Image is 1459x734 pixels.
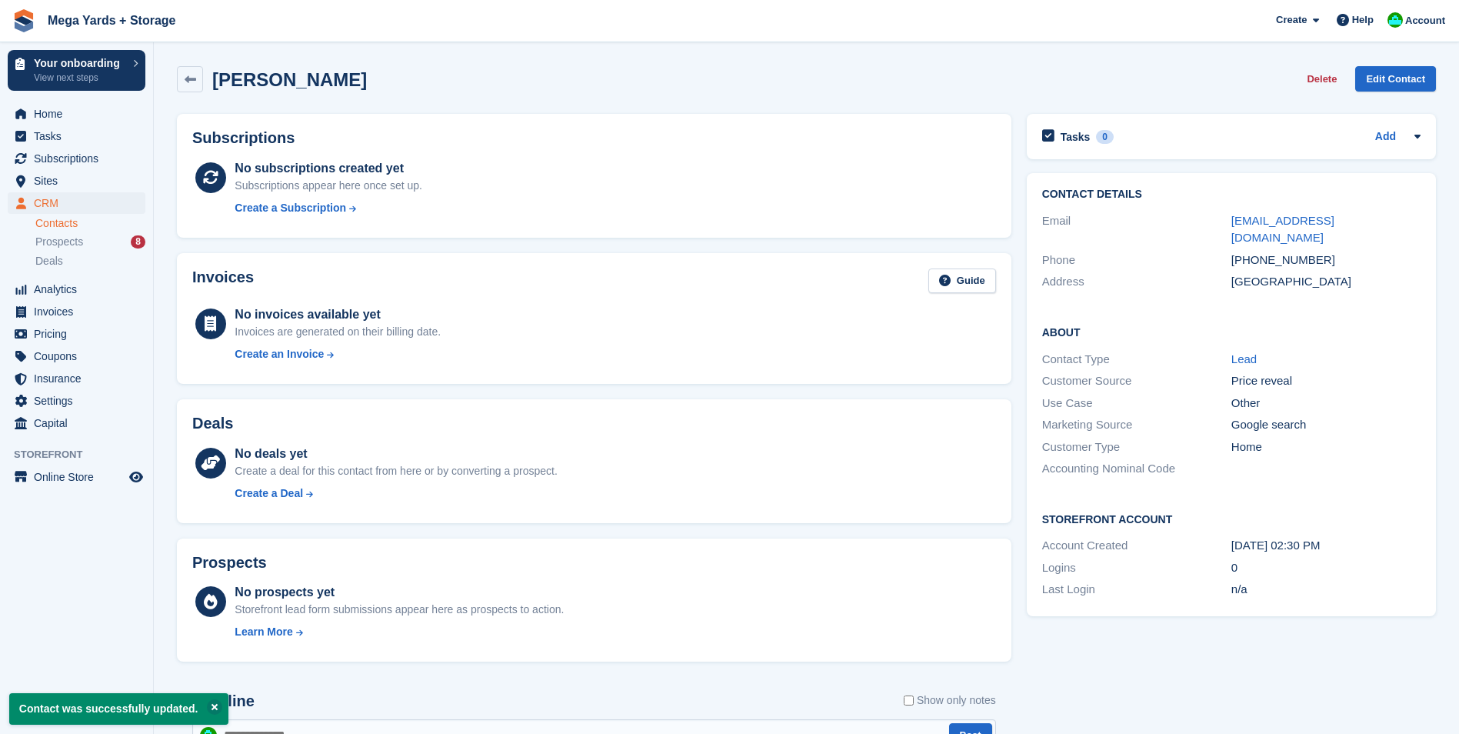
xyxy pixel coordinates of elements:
p: View next steps [34,71,125,85]
span: Sites [34,170,126,192]
span: Capital [34,412,126,434]
div: [GEOGRAPHIC_DATA] [1231,273,1421,291]
span: Coupons [34,345,126,367]
div: No subscriptions created yet [235,159,422,178]
h2: Subscriptions [192,129,996,147]
div: Create an Invoice [235,346,324,362]
a: Lead [1231,352,1257,365]
span: Pricing [34,323,126,345]
span: Help [1352,12,1374,28]
div: Invoices are generated on their billing date. [235,324,441,340]
a: menu [8,466,145,488]
span: Storefront [14,447,153,462]
span: Create [1276,12,1307,28]
div: Customer Type [1042,439,1231,456]
div: Create a deal for this contact from here or by converting a prospect. [235,463,557,479]
div: Storefront lead form submissions appear here as prospects to action. [235,602,564,618]
h2: Tasks [1061,130,1091,144]
span: Invoices [34,301,126,322]
div: Price reveal [1231,372,1421,390]
a: Create a Deal [235,485,557,502]
p: Your onboarding [34,58,125,68]
a: Guide [928,269,996,294]
h2: Prospects [192,554,267,572]
a: menu [8,301,145,322]
a: menu [8,170,145,192]
a: Mega Yards + Storage [42,8,182,33]
span: Online Store [34,466,126,488]
a: Deals [35,253,145,269]
div: Marketing Source [1042,416,1231,434]
div: Home [1231,439,1421,456]
a: Create a Subscription [235,200,422,216]
a: Add [1375,128,1396,146]
a: [EMAIL_ADDRESS][DOMAIN_NAME] [1231,214,1334,245]
a: menu [8,192,145,214]
div: Phone [1042,252,1231,269]
div: Accounting Nominal Code [1042,460,1231,478]
h2: Invoices [192,269,254,294]
div: Subscriptions appear here once set up. [235,178,422,194]
div: Logins [1042,559,1231,577]
div: Customer Source [1042,372,1231,390]
div: No prospects yet [235,583,564,602]
div: Last Login [1042,581,1231,599]
a: menu [8,103,145,125]
h2: Deals [192,415,233,432]
div: Create a Deal [235,485,303,502]
span: Insurance [34,368,126,389]
a: menu [8,390,145,412]
div: [DATE] 02:30 PM [1231,537,1421,555]
a: menu [8,279,145,300]
a: Learn More [235,624,564,640]
span: Subscriptions [34,148,126,169]
span: Prospects [35,235,83,249]
span: Settings [34,390,126,412]
div: n/a [1231,581,1421,599]
span: Analytics [34,279,126,300]
div: Account Created [1042,537,1231,555]
input: Show only notes [904,692,914,709]
div: Google search [1231,416,1421,434]
h2: Storefront Account [1042,511,1421,526]
a: Your onboarding View next steps [8,50,145,91]
span: Deals [35,254,63,269]
div: 0 [1096,130,1114,144]
p: Contact was successfully updated. [9,693,228,725]
h2: About [1042,324,1421,339]
div: Create a Subscription [235,200,346,216]
div: No deals yet [235,445,557,463]
a: menu [8,368,145,389]
a: Preview store [127,468,145,486]
a: menu [8,323,145,345]
div: Email [1042,212,1231,247]
div: Learn More [235,624,292,640]
div: 0 [1231,559,1421,577]
div: Other [1231,395,1421,412]
div: Address [1042,273,1231,291]
a: Prospects 8 [35,234,145,250]
span: Account [1405,13,1445,28]
a: Create an Invoice [235,346,441,362]
h2: Contact Details [1042,189,1421,201]
h2: [PERSON_NAME] [212,69,367,90]
a: menu [8,148,145,169]
a: menu [8,125,145,147]
a: menu [8,412,145,434]
div: 8 [131,235,145,249]
span: Tasks [34,125,126,147]
span: CRM [34,192,126,214]
button: Delete [1301,66,1343,92]
span: Home [34,103,126,125]
img: stora-icon-8386f47178a22dfd0bd8f6a31ec36ba5ce8667c1dd55bd0f319d3a0aa187defe.svg [12,9,35,32]
div: Use Case [1042,395,1231,412]
a: menu [8,345,145,367]
img: Ben Ainscough [1387,12,1403,28]
a: Edit Contact [1355,66,1436,92]
a: Contacts [35,216,145,231]
div: No invoices available yet [235,305,441,324]
label: Show only notes [904,692,996,709]
div: Contact Type [1042,351,1231,369]
div: [PHONE_NUMBER] [1231,252,1421,269]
